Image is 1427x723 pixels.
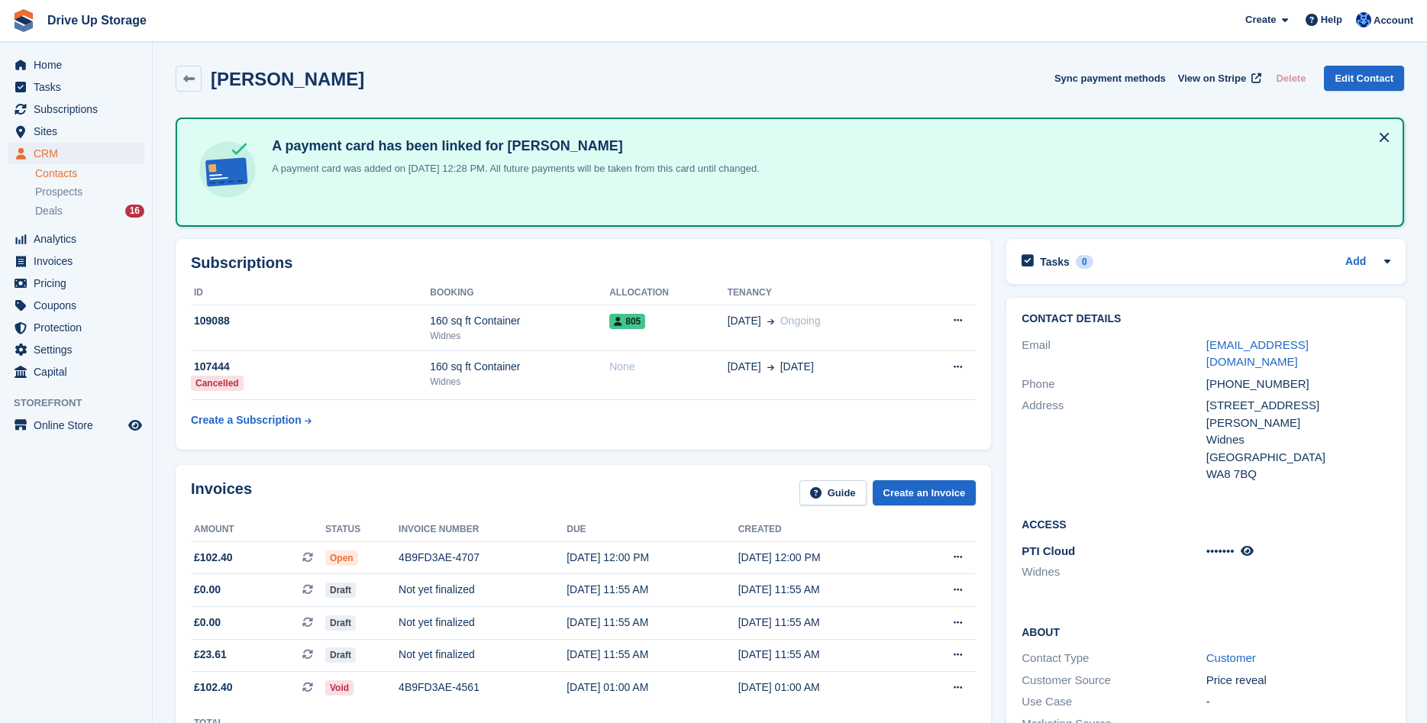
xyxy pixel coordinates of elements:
div: None [609,359,727,375]
th: Amount [191,518,325,542]
span: Ongoing [780,315,821,327]
a: menu [8,339,144,360]
a: Add [1345,253,1366,271]
a: Contacts [35,166,144,181]
span: View on Stripe [1178,71,1246,86]
h2: Tasks [1040,255,1070,269]
span: 805 [609,314,645,329]
th: Status [325,518,399,542]
span: Online Store [34,415,125,436]
div: [DATE] 01:00 AM [738,679,909,696]
a: View on Stripe [1172,66,1264,91]
p: A payment card was added on [DATE] 12:28 PM. All future payments will be taken from this card unt... [266,161,760,176]
img: card-linked-ebf98d0992dc2aeb22e95c0e3c79077019eb2392cfd83c6a337811c24bc77127.svg [195,137,260,202]
span: £102.40 [194,679,233,696]
a: Customer [1206,651,1256,664]
span: Tasks [34,76,125,98]
span: Open [325,550,358,566]
span: Draft [325,583,356,598]
div: 160 sq ft Container [430,313,609,329]
div: 109088 [191,313,430,329]
th: Allocation [609,281,727,305]
th: Tenancy [728,281,912,305]
div: [DATE] 12:00 PM [738,550,909,566]
a: menu [8,295,144,316]
span: ••••••• [1206,544,1235,557]
span: Sites [34,121,125,142]
span: CRM [34,143,125,164]
div: [STREET_ADDRESS][PERSON_NAME] [1206,397,1390,431]
div: Customer Source [1022,672,1206,689]
div: [DATE] 11:55 AM [738,615,909,631]
a: Preview store [126,416,144,434]
div: Widnes [430,329,609,343]
a: Deals 16 [35,203,144,219]
div: 16 [125,205,144,218]
h2: Access [1022,516,1390,531]
span: £102.40 [194,550,233,566]
button: Sync payment methods [1054,66,1166,91]
div: [DATE] 12:00 PM [567,550,738,566]
span: Account [1374,13,1413,28]
button: Delete [1270,66,1312,91]
th: Booking [430,281,609,305]
a: menu [8,250,144,272]
span: Capital [34,361,125,382]
th: ID [191,281,430,305]
a: menu [8,317,144,338]
a: [EMAIL_ADDRESS][DOMAIN_NAME] [1206,338,1309,369]
span: £0.00 [194,615,221,631]
div: [DATE] 11:55 AM [738,647,909,663]
div: WA8 7BQ [1206,466,1390,483]
h4: A payment card has been linked for [PERSON_NAME] [266,137,760,155]
a: Drive Up Storage [41,8,153,33]
div: Use Case [1022,693,1206,711]
span: Coupons [34,295,125,316]
span: Void [325,680,354,696]
a: menu [8,98,144,120]
span: Invoices [34,250,125,272]
a: menu [8,415,144,436]
h2: [PERSON_NAME] [211,69,364,89]
th: Due [567,518,738,542]
div: Contact Type [1022,650,1206,667]
span: Draft [325,647,356,663]
span: Deals [35,204,63,218]
div: 160 sq ft Container [430,359,609,375]
div: 4B9FD3AE-4561 [399,679,567,696]
img: Widnes Team [1356,12,1371,27]
th: Invoice number [399,518,567,542]
span: Prospects [35,185,82,199]
a: menu [8,121,144,142]
span: Protection [34,317,125,338]
div: - [1206,693,1390,711]
a: menu [8,228,144,250]
span: [DATE] [728,359,761,375]
span: Create [1245,12,1276,27]
span: [DATE] [728,313,761,329]
a: menu [8,143,144,164]
div: Address [1022,397,1206,483]
a: menu [8,76,144,98]
h2: Contact Details [1022,313,1390,325]
div: [DATE] 11:55 AM [567,615,738,631]
div: 0 [1076,255,1093,269]
span: Draft [325,615,356,631]
h2: About [1022,624,1390,639]
th: Created [738,518,909,542]
a: Edit Contact [1324,66,1404,91]
img: stora-icon-8386f47178a22dfd0bd8f6a31ec36ba5ce8667c1dd55bd0f319d3a0aa187defe.svg [12,9,35,32]
div: [GEOGRAPHIC_DATA] [1206,449,1390,466]
div: Price reveal [1206,672,1390,689]
a: Create a Subscription [191,406,312,434]
span: Subscriptions [34,98,125,120]
h2: Subscriptions [191,254,976,272]
div: 107444 [191,359,430,375]
a: Prospects [35,184,144,200]
a: menu [8,361,144,382]
div: [DATE] 01:00 AM [567,679,738,696]
div: Widnes [1206,431,1390,449]
div: [DATE] 11:55 AM [567,582,738,598]
div: Phone [1022,376,1206,393]
span: Help [1321,12,1342,27]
